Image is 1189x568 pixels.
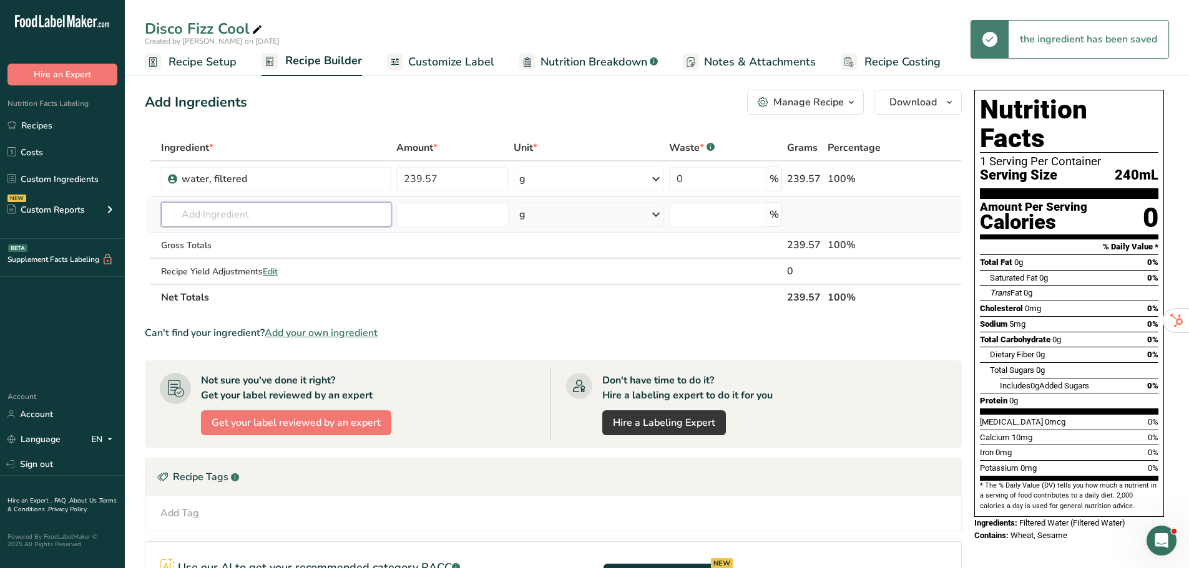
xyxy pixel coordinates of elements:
[161,239,391,252] div: Gross Totals
[514,140,537,155] span: Unit
[787,171,823,186] div: 239.57
[990,273,1037,282] span: Saturated Fat
[7,496,117,514] a: Terms & Conditions .
[980,155,1158,168] div: 1 Serving Per Container
[201,410,391,435] button: Get your label reviewed by an expert
[980,396,1007,405] span: Protein
[1036,350,1045,359] span: 0g
[7,195,26,202] div: NEW
[7,428,61,450] a: Language
[1019,518,1125,527] span: Filtered Water (Filtered Water)
[396,140,438,155] span: Amount
[828,238,903,253] div: 100%
[1147,381,1158,390] span: 0%
[787,140,818,155] span: Grams
[1115,168,1158,183] span: 240mL
[1009,319,1025,329] span: 5mg
[990,288,1022,297] span: Fat
[263,266,278,277] span: Edit
[7,496,52,505] a: Hire an Expert .
[1147,304,1158,313] span: 0%
[704,54,816,70] span: Notes & Attachments
[773,95,844,110] div: Manage Recipe
[212,415,381,430] span: Get your label reviewed by an expert
[519,171,526,186] div: g
[1052,335,1061,344] span: 0g
[1147,335,1158,344] span: 0%
[541,54,647,70] span: Nutrition Breakdown
[161,265,391,278] div: Recipe Yield Adjustments
[8,244,27,252] div: BETA
[54,496,69,505] a: FAQ .
[1148,463,1158,473] span: 0%
[1012,433,1032,442] span: 10mg
[1000,381,1089,390] span: Includes Added Sugars
[683,48,816,76] a: Notes & Attachments
[980,239,1158,254] section: % Daily Value *
[1143,201,1158,234] div: 0
[980,417,1043,426] span: [MEDICAL_DATA]
[1009,396,1018,405] span: 0g
[160,506,199,521] div: Add Tag
[1148,417,1158,426] span: 0%
[602,410,726,435] a: Hire a Labeling Expert
[864,54,941,70] span: Recipe Costing
[1147,319,1158,329] span: 0%
[841,48,941,76] a: Recipe Costing
[1147,526,1177,556] iframe: Intercom live chat
[980,319,1007,329] span: Sodium
[980,168,1057,183] span: Serving Size
[262,47,362,77] a: Recipe Builder
[1039,273,1048,282] span: 0g
[1024,288,1032,297] span: 0g
[1014,258,1023,267] span: 0g
[169,54,237,70] span: Recipe Setup
[145,92,247,113] div: Add Ingredients
[980,433,1010,442] span: Calcium
[990,365,1034,375] span: Total Sugars
[1147,258,1158,267] span: 0%
[408,54,494,70] span: Customize Label
[265,325,378,340] span: Add your own ingredient
[669,140,715,155] div: Waste
[980,335,1050,344] span: Total Carbohydrate
[825,284,905,310] th: 100%
[201,373,373,403] div: Not sure you've done it right? Get your label reviewed by an expert
[980,448,994,457] span: Iron
[69,496,99,505] a: About Us .
[787,264,823,279] div: 0
[980,95,1158,153] h1: Nutrition Facts
[996,448,1012,457] span: 0mg
[828,171,903,186] div: 100%
[159,284,785,310] th: Net Totals
[1036,365,1045,375] span: 0g
[161,140,213,155] span: Ingredient
[874,90,962,115] button: Download
[1009,21,1168,58] div: the ingredient has been saved
[182,171,338,186] div: water, filtered
[1148,433,1158,442] span: 0%
[7,203,85,216] div: Custom Reports
[602,373,773,403] div: Don't have time to do it? Hire a labeling expert to do it for you
[974,531,1009,540] span: Contains:
[1148,448,1158,457] span: 0%
[7,533,117,548] div: Powered By FoodLabelMaker © 2025 All Rights Reserved
[145,458,961,496] div: Recipe Tags
[1020,463,1037,473] span: 0mg
[889,95,937,110] span: Download
[145,325,962,340] div: Can't find your ingredient?
[1147,273,1158,282] span: 0%
[974,518,1017,527] span: Ingredients:
[519,207,526,222] div: g
[7,64,117,85] button: Hire an Expert
[787,238,823,253] div: 239.57
[980,304,1023,313] span: Cholesterol
[387,48,494,76] a: Customize Label
[980,463,1019,473] span: Potassium
[1030,381,1039,390] span: 0g
[990,350,1034,359] span: Dietary Fiber
[519,48,658,76] a: Nutrition Breakdown
[980,201,1087,213] div: Amount Per Serving
[145,36,280,46] span: Created by [PERSON_NAME] on [DATE]
[145,17,265,40] div: Disco Fizz Cool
